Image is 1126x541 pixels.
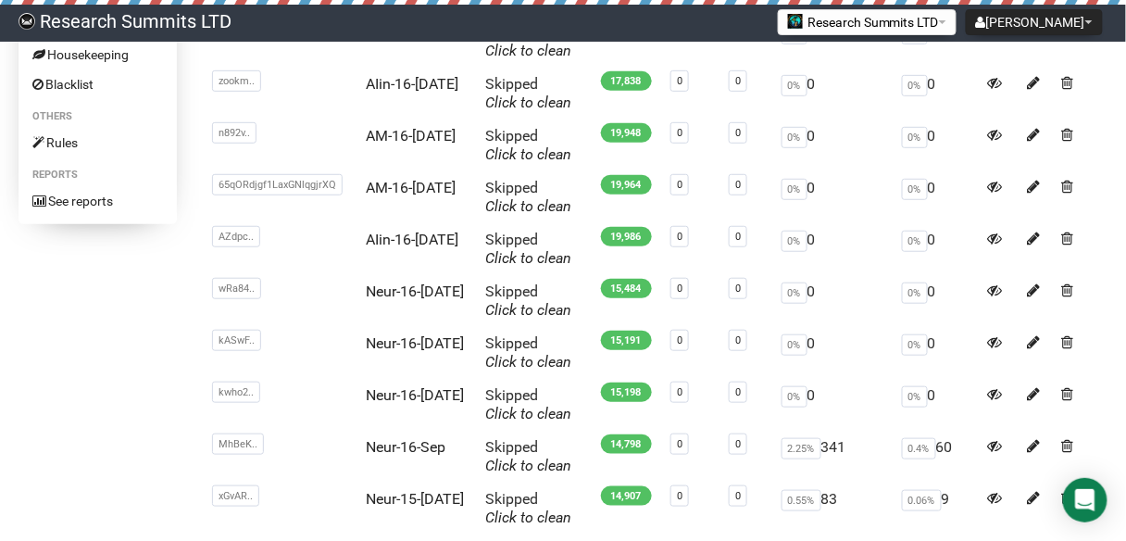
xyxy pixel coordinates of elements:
[774,68,895,120] td: 0
[966,9,1103,35] button: [PERSON_NAME]
[366,127,456,145] a: AM-16-[DATE]
[601,227,652,246] span: 19,986
[782,386,807,408] span: 0%
[212,485,259,507] span: xGvAR..
[366,231,458,248] a: AIin-16-[DATE]
[677,127,682,139] a: 0
[735,490,741,502] a: 0
[486,438,572,474] span: Skipped
[486,231,572,267] span: Skipped
[366,179,456,196] a: AM-16-[DATE]
[19,186,177,216] a: See reports
[486,145,572,163] a: Click to clean
[486,42,572,59] a: Click to clean
[774,223,895,275] td: 0
[486,197,572,215] a: Click to clean
[774,120,895,171] td: 0
[902,386,928,408] span: 0%
[895,431,980,483] td: 60
[19,69,177,99] a: Blacklist
[895,120,980,171] td: 0
[895,275,980,327] td: 0
[782,490,821,511] span: 0.55%
[677,386,682,398] a: 0
[486,301,572,319] a: Click to clean
[677,334,682,346] a: 0
[774,327,895,379] td: 0
[486,386,572,422] span: Skipped
[902,179,928,200] span: 0%
[486,353,572,371] a: Click to clean
[486,509,572,526] a: Click to clean
[782,334,807,356] span: 0%
[677,490,682,502] a: 0
[486,249,572,267] a: Click to clean
[212,330,261,351] span: kASwF..
[19,40,177,69] a: Housekeeping
[212,278,261,299] span: wRa84..
[895,171,980,223] td: 0
[895,483,980,535] td: 9
[601,279,652,298] span: 15,484
[486,179,572,215] span: Skipped
[486,75,572,111] span: Skipped
[895,223,980,275] td: 0
[902,231,928,252] span: 0%
[782,127,807,148] span: 0%
[486,334,572,371] span: Skipped
[212,382,260,403] span: kwho2..
[212,434,264,455] span: MhBeK..
[782,283,807,304] span: 0%
[902,438,936,459] span: 0.4%
[677,75,682,87] a: 0
[782,179,807,200] span: 0%
[19,106,177,128] li: Others
[601,71,652,91] span: 17,838
[895,379,980,431] td: 0
[735,231,741,243] a: 0
[486,94,572,111] a: Click to clean
[774,171,895,223] td: 0
[735,127,741,139] a: 0
[774,483,895,535] td: 83
[735,438,741,450] a: 0
[677,179,682,191] a: 0
[677,231,682,243] a: 0
[486,490,572,526] span: Skipped
[601,331,652,350] span: 15,191
[601,486,652,506] span: 14,907
[902,334,928,356] span: 0%
[366,283,464,300] a: Neur-16-[DATE]
[774,431,895,483] td: 341
[774,275,895,327] td: 0
[902,127,928,148] span: 0%
[735,283,741,295] a: 0
[366,334,464,352] a: Neur-16-[DATE]
[782,75,807,96] span: 0%
[788,14,803,29] img: 2.jpg
[601,175,652,195] span: 19,964
[1063,478,1107,522] div: Open Intercom Messenger
[774,16,895,68] td: 0
[735,334,741,346] a: 0
[486,283,572,319] span: Skipped
[486,127,572,163] span: Skipped
[366,490,464,508] a: Neur-15-[DATE]
[212,70,261,92] span: zookm..
[895,327,980,379] td: 0
[902,490,942,511] span: 0.06%
[782,438,821,459] span: 2.25%
[19,13,35,30] img: bccbfd5974049ef095ce3c15df0eef5a
[486,405,572,422] a: Click to clean
[774,379,895,431] td: 0
[366,386,464,404] a: Neur-16-[DATE]
[19,128,177,157] a: Rules
[677,438,682,450] a: 0
[601,383,652,402] span: 15,198
[895,16,980,68] td: 0
[212,174,343,195] span: 65qORdjgf1LaxGNlqgjrXQ
[782,231,807,252] span: 0%
[735,179,741,191] a: 0
[735,386,741,398] a: 0
[902,283,928,304] span: 0%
